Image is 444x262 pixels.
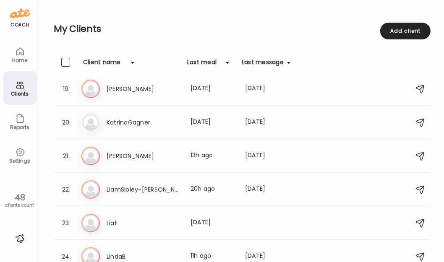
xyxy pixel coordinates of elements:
div: [DATE] [191,117,235,127]
h3: [PERSON_NAME] [107,84,180,94]
div: Home [5,57,35,63]
div: [DATE] [191,218,235,228]
h2: My Clients [54,23,431,35]
div: clients count [3,202,37,208]
div: 19. [61,84,71,94]
div: 20h ago [191,184,235,195]
div: Last meal [187,58,217,71]
div: coach [10,21,29,29]
h3: LindaB. [107,252,180,262]
div: Client name [83,58,121,71]
h3: KatrinaGagner [107,117,180,127]
div: [DATE] [245,151,290,161]
h3: LiamSibley-[PERSON_NAME] [107,184,180,195]
div: [DATE] [245,252,290,262]
div: 23. [61,218,71,228]
div: [DATE] [245,117,290,127]
div: Settings [5,158,35,163]
div: Last message [242,58,284,71]
div: 20. [61,117,71,127]
div: 13h ago [191,151,235,161]
div: 48 [3,192,37,202]
h3: Liat [107,218,180,228]
div: Reports [5,125,35,130]
div: [DATE] [191,84,235,94]
div: 22. [61,184,71,195]
div: [DATE] [245,184,290,195]
div: Clients [5,91,35,96]
div: 21. [61,151,71,161]
img: ate [10,7,30,20]
h3: [PERSON_NAME] [107,151,180,161]
div: 11h ago [191,252,235,262]
div: Add client [380,23,431,39]
div: 24. [61,252,71,262]
div: [DATE] [245,84,290,94]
